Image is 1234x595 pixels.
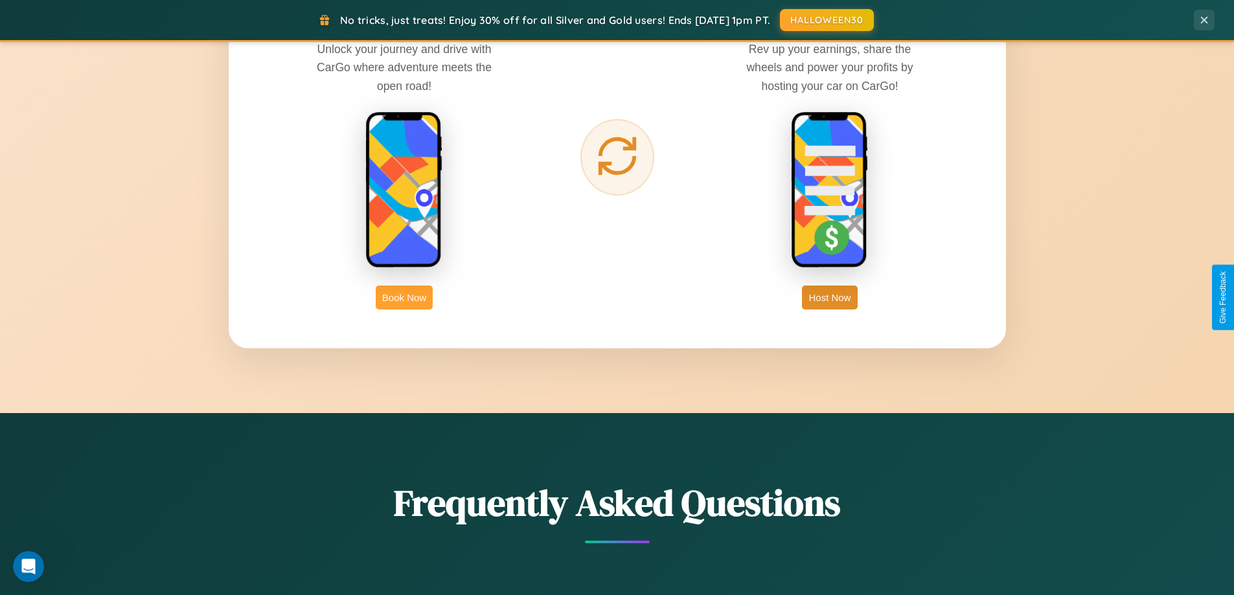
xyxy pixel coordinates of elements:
h2: Frequently Asked Questions [229,478,1006,528]
img: rent phone [365,111,443,269]
p: Rev up your earnings, share the wheels and power your profits by hosting your car on CarGo! [733,40,927,95]
button: HALLOWEEN30 [780,9,874,31]
img: host phone [791,111,869,269]
p: Unlock your journey and drive with CarGo where adventure meets the open road! [307,40,501,95]
span: No tricks, just treats! Enjoy 30% off for all Silver and Gold users! Ends [DATE] 1pm PT. [340,14,770,27]
iframe: Intercom live chat [13,551,44,582]
button: Book Now [376,286,433,309]
button: Host Now [802,286,857,309]
div: Give Feedback [1218,271,1228,324]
